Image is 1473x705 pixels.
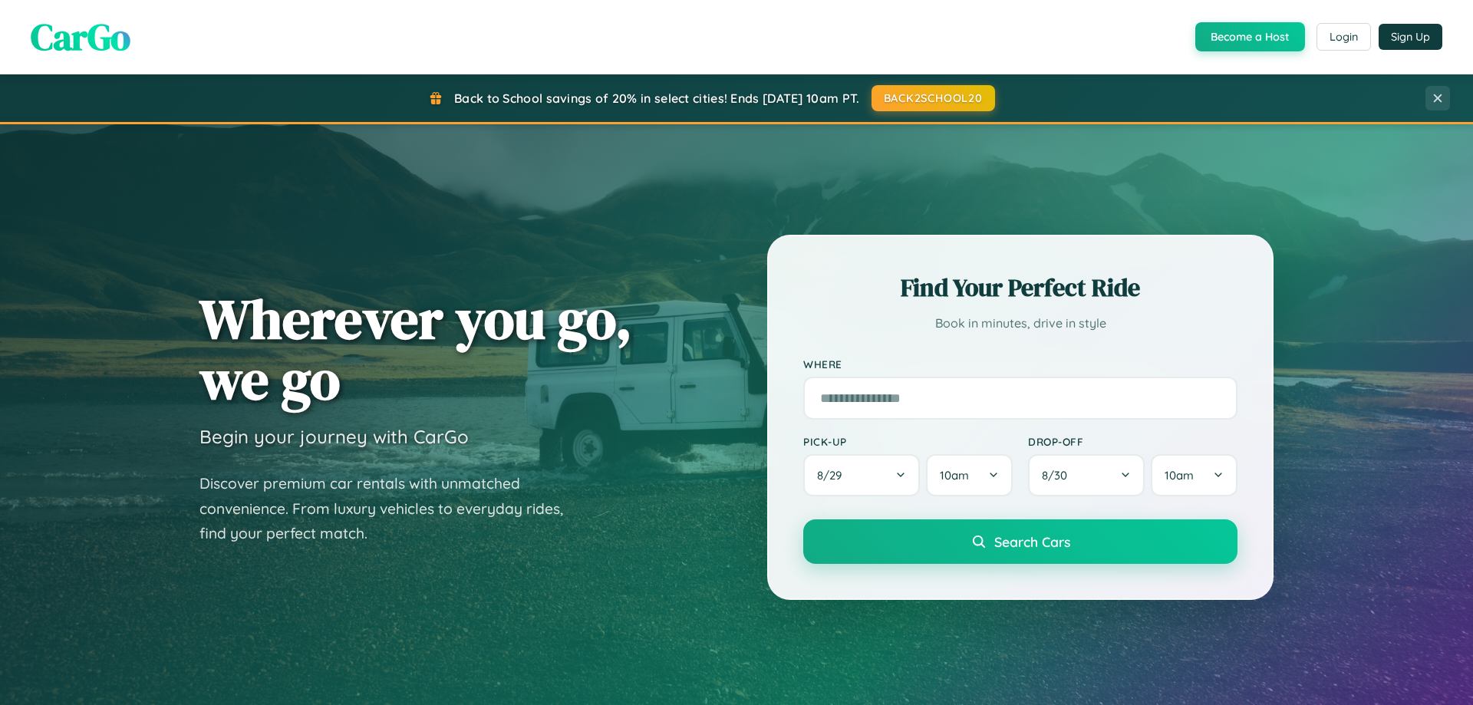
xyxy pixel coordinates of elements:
h1: Wherever you go, we go [199,288,632,410]
span: CarGo [31,12,130,62]
button: Search Cars [803,519,1237,564]
button: BACK2SCHOOL20 [872,85,995,111]
h2: Find Your Perfect Ride [803,271,1237,305]
button: 10am [926,454,1013,496]
button: 8/30 [1028,454,1145,496]
span: 10am [940,468,969,483]
label: Pick-up [803,435,1013,448]
button: 10am [1151,454,1237,496]
label: Where [803,357,1237,371]
button: Login [1316,23,1371,51]
span: Back to School savings of 20% in select cities! Ends [DATE] 10am PT. [454,91,859,106]
button: Become a Host [1195,22,1305,51]
button: 8/29 [803,454,920,496]
span: 8 / 30 [1042,468,1075,483]
h3: Begin your journey with CarGo [199,425,469,448]
p: Book in minutes, drive in style [803,312,1237,334]
span: 8 / 29 [817,468,849,483]
span: 10am [1165,468,1194,483]
label: Drop-off [1028,435,1237,448]
button: Sign Up [1379,24,1442,50]
span: Search Cars [994,533,1070,550]
p: Discover premium car rentals with unmatched convenience. From luxury vehicles to everyday rides, ... [199,471,583,546]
